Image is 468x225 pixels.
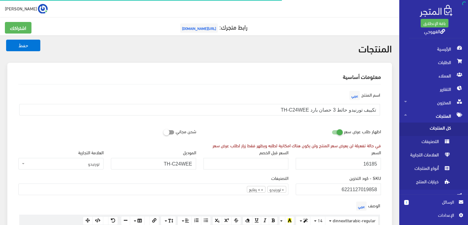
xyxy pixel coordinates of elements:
[404,176,451,190] span: خيارات المنتج
[399,136,468,149] a: التصنيفات
[404,136,451,149] span: التصنيفات
[348,89,380,102] label: اسم المنتج
[38,4,48,14] img: ...
[282,186,284,192] span: ×
[404,55,463,69] span: الطلبات
[399,149,468,163] a: العلامات التجارية
[404,96,463,109] span: المخزون
[333,216,376,224] span: dinnextltarabic-regular
[183,149,196,155] label: الموديل
[404,42,463,55] span: الرئيسية
[404,69,463,82] span: العملاء
[404,149,451,163] span: العلامات التجارية
[399,109,468,123] a: المنتجات
[399,163,468,176] a: أنواع المنتجات
[404,123,451,136] span: كل المنتجات
[78,149,104,155] label: العلامة التجارية
[356,202,367,211] span: عربي
[424,27,445,35] a: القهوجي
[5,4,48,13] a: ... [PERSON_NAME]
[261,186,263,192] span: ×
[179,21,247,32] a: رابط متجرك:[URL][DOMAIN_NAME]
[399,96,468,109] a: المخزون
[180,23,218,33] span: [URL][DOMAIN_NAME]
[404,212,463,221] a: اﻹعدادات
[371,149,381,155] label: السعر
[399,55,468,69] a: الطلبات
[404,190,463,203] span: التسويق
[404,109,463,123] span: المنتجات
[176,125,196,137] label: شحن مجاني
[6,40,40,51] button: حفظ
[399,42,468,55] a: الرئيسية
[399,82,468,96] a: التقارير
[420,5,452,17] img: .
[5,22,31,34] a: اشتراكك
[247,186,265,193] li: > رفايع
[267,186,286,193] li: تورنيدو
[404,163,451,176] span: أنواع المنتجات
[18,158,104,170] span: تورنيدو
[409,212,454,218] span: اﻹعدادات
[213,142,381,149] div: في حالة تفعيلة لن يعرض سعر المنتج ولن يكون هناك امكانية لطلبه ويظهر فقط زرار لطلب عرض سعر
[5,5,37,12] span: [PERSON_NAME]
[404,198,463,212] a: 1 الرسائل
[259,149,288,155] label: السعر قبل الخصم
[349,91,360,100] span: عربي
[404,82,463,96] span: التقارير
[349,174,381,181] label: SKU - كود التخزين
[414,198,454,205] span: الرسائل
[421,19,448,27] a: باقة الإنطلاق
[355,200,380,212] label: الوصف
[399,123,468,136] a: كل المنتجات
[344,125,381,137] label: اظهار طلب عرض سعر
[404,200,409,205] span: 1
[26,161,100,167] span: تورنيدو
[399,69,468,82] a: العملاء
[18,74,381,79] h2: معلومات أساسية
[271,174,288,181] label: التصنيفات
[318,216,323,224] span: 14
[399,176,468,190] a: خيارات المنتج
[7,43,392,53] h2: المنتجات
